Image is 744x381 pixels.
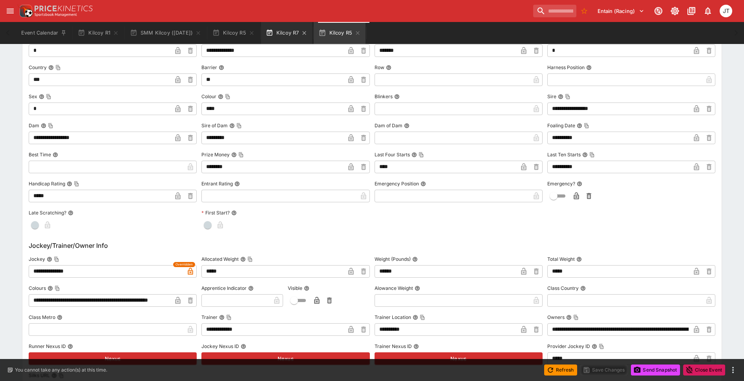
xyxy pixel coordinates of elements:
[17,3,33,19] img: PriceKinetics Logo
[566,315,572,320] button: OwnersCopy To Clipboard
[412,256,418,262] button: Weight (Pounds)
[29,314,55,321] p: Class Metro
[593,5,649,17] button: Select Tenant
[48,123,53,128] button: Copy To Clipboard
[420,315,425,320] button: Copy To Clipboard
[533,5,576,17] input: search
[53,152,58,158] button: Best Time
[54,256,59,262] button: Copy To Clipboard
[225,94,230,99] button: Copy To Clipboard
[15,366,107,374] p: You cannot take any action(s) at this time.
[35,13,77,16] img: Sportsbook Management
[668,4,682,18] button: Toggle light/dark mode
[29,64,47,71] p: Country
[55,65,61,70] button: Copy To Clipboard
[375,285,413,291] p: Alowance Weight
[219,315,225,320] button: TrainerCopy To Clipboard
[547,64,585,71] p: Harness Position
[3,4,17,18] button: open drawer
[201,93,216,100] p: Colour
[420,181,426,187] button: Emergency Position
[218,94,223,99] button: ColourCopy To Clipboard
[39,94,44,99] button: SexCopy To Clipboard
[74,181,79,187] button: Copy To Clipboard
[201,64,217,71] p: Barrier
[29,256,45,262] p: Jockey
[240,256,246,262] button: Allocated WeightCopy To Clipboard
[201,209,230,216] p: First Start?
[375,93,393,100] p: Blinkers
[236,123,242,128] button: Copy To Clipboard
[41,123,46,128] button: DamCopy To Clipboard
[29,122,39,129] p: Dam
[201,151,230,158] p: Prize Money
[419,152,424,158] button: Copy To Clipboard
[29,180,65,187] p: Handicap Rating
[238,152,244,158] button: Copy To Clipboard
[288,285,302,291] p: Visible
[241,344,246,349] button: Jockey Nexus ID
[547,122,575,129] p: Foaling Date
[631,365,680,376] button: Send Snapshot
[67,181,72,187] button: Handicap RatingCopy To Clipboard
[226,315,232,320] button: Copy To Clipboard
[558,94,563,99] button: SireCopy To Clipboard
[201,256,239,262] p: Allocated Weight
[29,209,66,216] p: Late Scratching?
[68,210,73,216] button: Late Scratching?
[375,343,412,350] p: Trainer Nexus ID
[576,256,582,262] button: Total Weight
[375,180,419,187] p: Emergency Position
[201,122,228,129] p: Sire of Dam
[201,314,218,321] p: Trainer
[578,5,590,17] button: No Bookmarks
[57,315,62,320] button: Class Metro
[201,352,369,365] button: Nexus
[29,352,197,365] button: Nexus
[375,314,411,321] p: Trainer Location
[29,343,66,350] p: Runner Nexus ID
[48,286,53,291] button: ColoursCopy To Clipboard
[577,123,582,128] button: Foaling DateCopy To Clipboard
[29,241,715,250] h6: Jockey/Trainer/Owner Info
[304,286,309,291] button: Visible
[55,286,60,291] button: Copy To Clipboard
[314,22,366,44] button: Kilcoy R5
[415,286,420,291] button: Alowance Weight
[231,152,237,158] button: Prize MoneyCopy To Clipboard
[413,344,419,349] button: Trainer Nexus ID
[404,123,409,128] button: Dam of Dam
[701,4,715,18] button: Notifications
[201,343,239,350] p: Jockey Nexus ID
[717,2,735,20] button: Josh Tanner
[68,344,73,349] button: Runner Nexus ID
[231,210,237,216] button: First Start?
[29,151,51,158] p: Best Time
[720,5,732,17] div: Josh Tanner
[201,285,247,291] p: Apprentice Indicator
[375,122,402,129] p: Dam of Dam
[580,286,586,291] button: Class Country
[386,65,391,70] button: Row
[125,22,206,44] button: SMM Kilcoy ([DATE])
[248,286,254,291] button: Apprentice Indicator
[547,314,565,321] p: Owners
[208,22,260,44] button: Kilcoy R5
[73,22,124,44] button: Kilcoy R1
[219,65,224,70] button: Barrier
[592,344,597,349] button: Provider Jockey IDCopy To Clipboard
[411,152,417,158] button: Last Four StartsCopy To Clipboard
[565,94,570,99] button: Copy To Clipboard
[47,256,52,262] button: JockeyCopy To Clipboard
[584,123,589,128] button: Copy To Clipboard
[247,256,253,262] button: Copy To Clipboard
[394,94,400,99] button: Blinkers
[29,93,37,100] p: Sex
[684,4,698,18] button: Documentation
[544,365,577,376] button: Refresh
[577,181,582,187] button: Emergency?
[573,315,579,320] button: Copy To Clipboard
[728,365,738,375] button: more
[582,152,588,158] button: Last Ten StartsCopy To Clipboard
[375,151,410,158] p: Last Four Starts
